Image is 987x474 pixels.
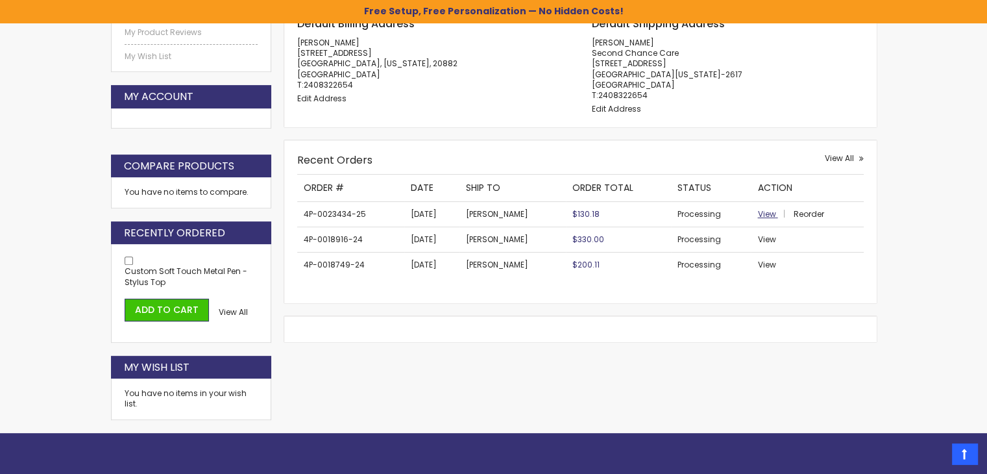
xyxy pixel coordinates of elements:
[592,16,725,31] span: Default Shipping Address
[304,79,353,90] a: 2408322654
[825,153,854,164] span: View All
[671,227,751,253] td: Processing
[757,234,775,245] a: View
[459,201,567,227] td: [PERSON_NAME]
[566,175,671,201] th: Order Total
[572,208,600,219] span: $130.18
[757,208,775,219] span: View
[459,227,567,253] td: [PERSON_NAME]
[125,299,209,321] button: Add to Cart
[124,226,225,240] strong: Recently Ordered
[125,266,247,287] a: Custom Soft Touch Metal Pen - Stylus Top
[952,443,977,464] a: Top
[757,259,775,270] a: View
[751,175,863,201] th: Action
[297,175,404,201] th: Order #
[671,201,751,227] td: Processing
[297,16,415,31] span: Default Billing Address
[757,208,791,219] a: View
[125,51,258,62] a: My Wish List
[219,306,248,318] span: View All
[124,159,234,173] strong: Compare Products
[124,360,189,375] strong: My Wish List
[404,227,459,253] td: [DATE]
[297,201,404,227] td: 4P-0023434-25
[135,303,199,316] span: Add to Cart
[297,153,372,168] strong: Recent Orders
[459,253,567,278] td: [PERSON_NAME]
[297,38,569,90] address: [PERSON_NAME] [STREET_ADDRESS] [GEOGRAPHIC_DATA], [US_STATE], 20882 [GEOGRAPHIC_DATA] T:
[297,253,404,278] td: 4P-0018749-24
[598,90,648,101] a: 2408322654
[592,38,864,101] address: [PERSON_NAME] Second Chance Care [STREET_ADDRESS] [GEOGRAPHIC_DATA][US_STATE]-2617 [GEOGRAPHIC_DA...
[825,153,864,164] a: View All
[671,253,751,278] td: Processing
[111,177,272,208] div: You have no items to compare.
[572,234,604,245] span: $330.00
[592,103,641,114] a: Edit Address
[219,307,248,318] a: View All
[793,208,823,219] a: Reorder
[124,90,193,104] strong: My Account
[404,253,459,278] td: [DATE]
[671,175,751,201] th: Status
[125,388,258,409] div: You have no items in your wish list.
[572,259,600,270] span: $200.11
[459,175,567,201] th: Ship To
[297,93,347,104] a: Edit Address
[404,201,459,227] td: [DATE]
[404,175,459,201] th: Date
[297,227,404,253] td: 4P-0018916-24
[125,27,258,38] a: My Product Reviews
